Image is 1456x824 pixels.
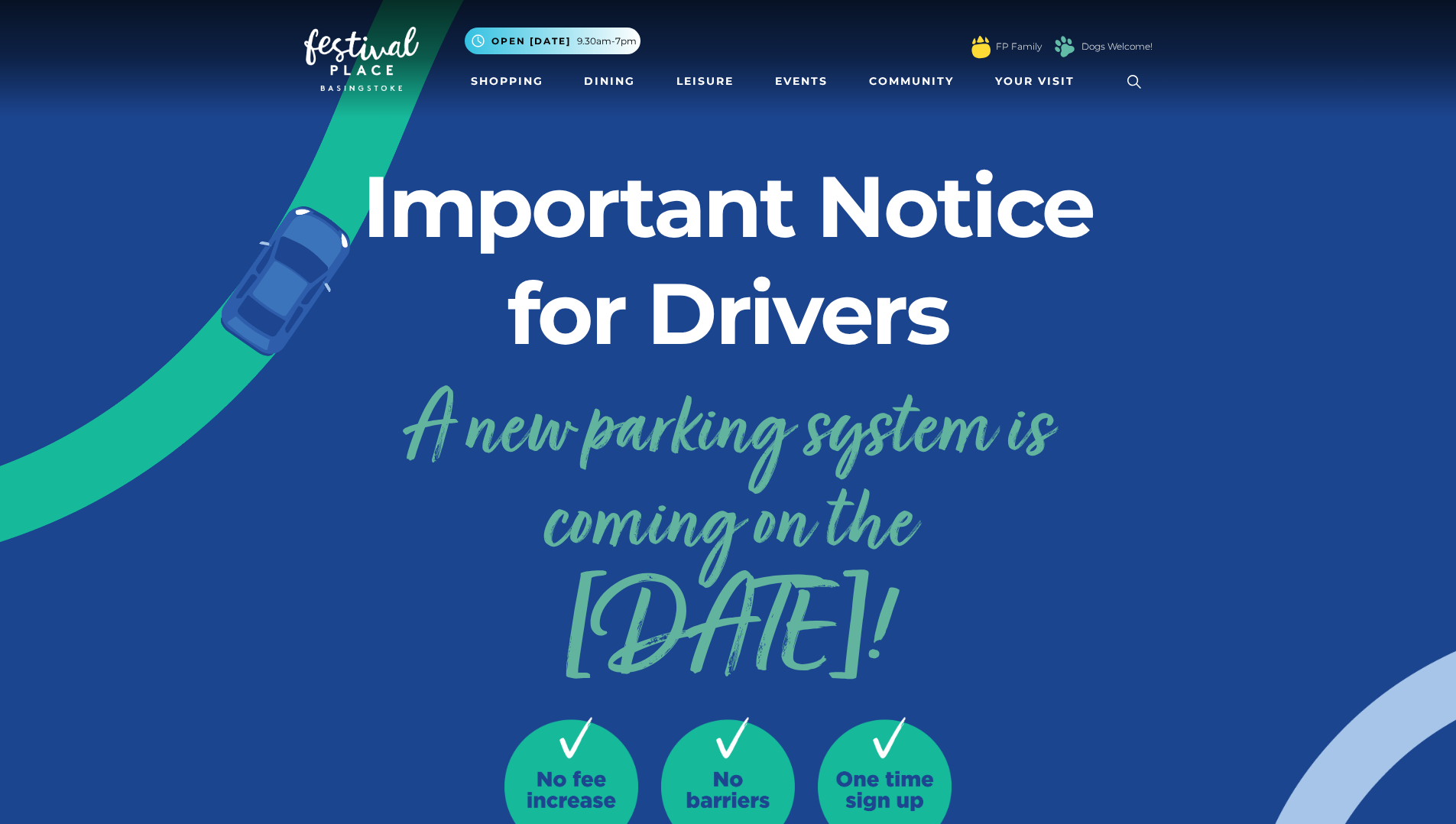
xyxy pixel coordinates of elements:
[769,67,834,96] a: Events
[304,594,1153,679] span: [DATE]!
[465,28,640,54] button: Open [DATE] 9.30am-7pm
[304,153,1153,367] h2: Important Notice for Drivers
[304,372,1153,679] a: A new parking system is coming on the[DATE]!
[995,73,1075,89] span: Your Visit
[670,67,740,96] a: Leisure
[304,27,419,91] img: Festival Place Logo
[491,34,571,48] span: Open [DATE]
[1081,40,1153,54] a: Dogs Welcome!
[996,40,1042,54] a: FP Family
[989,67,1088,96] a: Your Visit
[863,67,960,96] a: Community
[578,67,641,96] a: Dining
[577,34,637,48] span: 9.30am-7pm
[465,67,550,96] a: Shopping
